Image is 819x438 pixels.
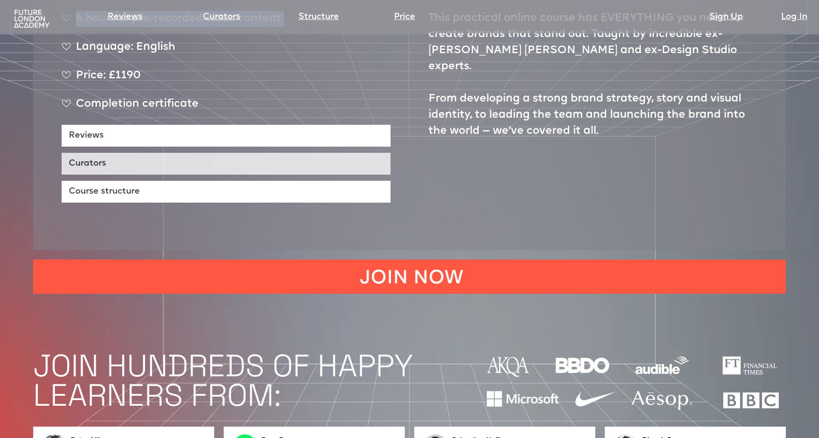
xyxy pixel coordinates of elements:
a: Curators [203,10,240,24]
a: Curators [62,153,391,175]
a: Log In [781,10,807,24]
div: Language: English [62,39,391,63]
p: This practical online course has EVERYTHING you need to create brands that stand out. Taught by i... [428,10,757,140]
a: Structure [299,10,339,24]
a: JOIN NOW [33,260,786,294]
a: Course structure [62,181,391,203]
a: Reviews [62,125,391,147]
a: Sign Up [710,10,743,24]
h1: JOIN HUNDREDS OF HAPPY LEARNERS FROM: [33,351,448,410]
div: Price: £1190 [62,68,391,92]
a: Price [394,10,415,24]
a: Reviews [108,10,143,24]
div: Completion certificate [62,96,391,120]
